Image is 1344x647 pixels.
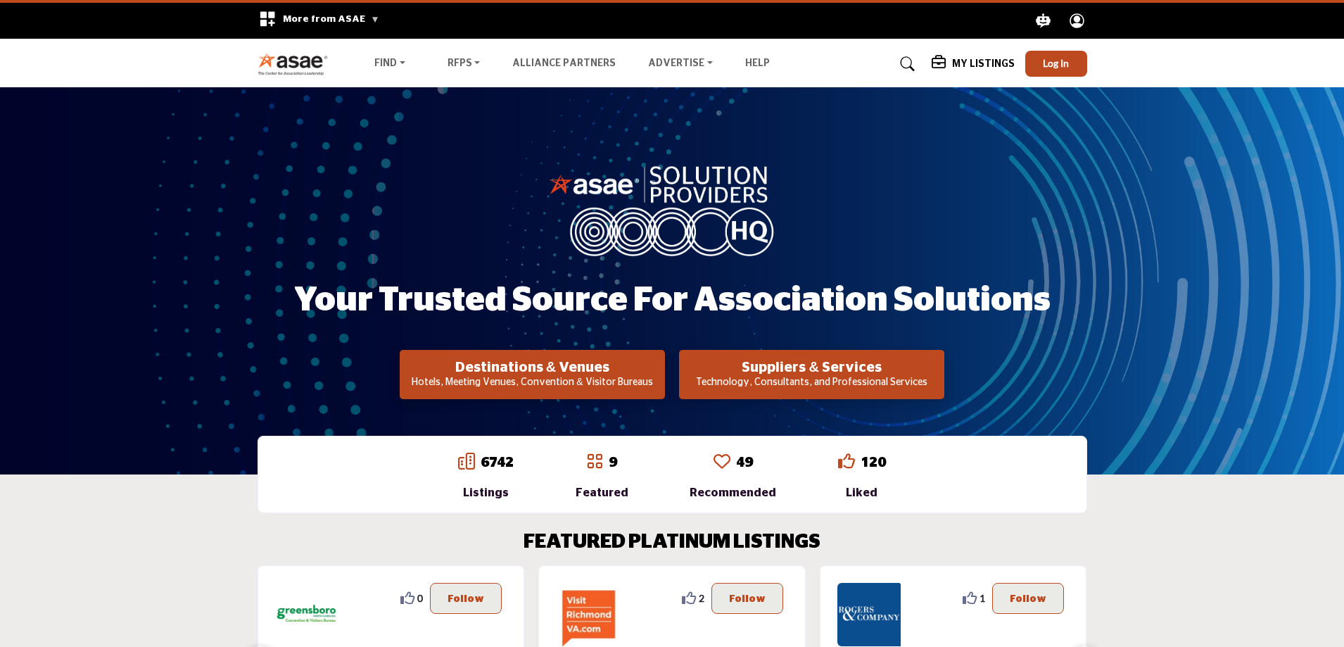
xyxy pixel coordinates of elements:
[1010,591,1046,606] p: Follow
[404,376,661,390] p: Hotels, Meeting Venues, Convention & Visitor Bureaus
[679,350,944,399] button: Suppliers & Services Technology, Consultants, and Professional Services
[417,591,423,605] span: 0
[714,453,730,472] a: Go to Recommended
[952,58,1015,70] h5: My Listings
[980,591,985,605] span: 1
[683,376,940,390] p: Technology, Consultants, and Professional Services
[481,456,514,470] a: 6742
[458,484,514,501] div: Listings
[837,583,901,646] img: Rogers & Company PLLC
[932,56,1015,73] div: My Listings
[430,583,502,614] button: Follow
[576,484,628,501] div: Featured
[400,350,665,399] button: Destinations & Venues Hotels, Meeting Venues, Convention & Visitor Bureaus
[1043,57,1069,69] span: Log In
[638,54,723,74] a: Advertise
[1025,51,1087,77] button: Log In
[838,484,886,501] div: Liked
[586,453,603,472] a: Go to Featured
[250,3,388,39] div: More from ASAE
[512,58,616,68] a: Alliance Partners
[549,163,795,256] img: image
[992,583,1064,614] button: Follow
[887,53,924,75] a: Search
[861,456,886,470] a: 120
[838,453,855,470] i: Go to Liked
[736,456,753,470] a: 49
[683,359,940,376] h2: Suppliers & Services
[283,14,379,24] span: More from ASAE
[294,279,1051,322] h1: Your Trusted Source for Association Solutions
[745,58,770,68] a: Help
[524,531,820,555] h2: FEATURED PLATINUM LISTINGS
[404,359,661,376] h2: Destinations & Venues
[609,456,617,470] a: 9
[729,591,766,606] p: Follow
[438,54,490,74] a: RFPs
[364,54,415,74] a: Find
[258,52,336,75] img: Site Logo
[690,484,776,501] div: Recommended
[275,583,338,646] img: Greensboro Area CVB
[699,591,704,605] span: 2
[556,583,619,646] img: Richmond Region Tourism
[711,583,783,614] button: Follow
[448,591,484,606] p: Follow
